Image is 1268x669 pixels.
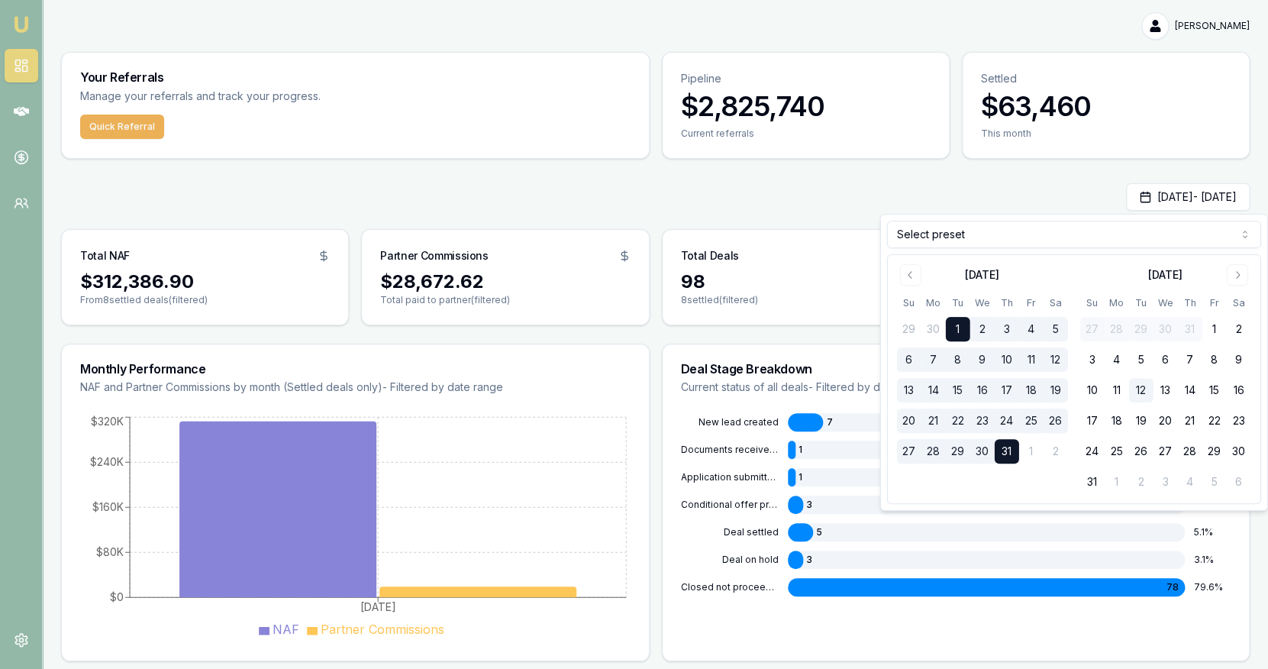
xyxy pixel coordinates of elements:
[1105,409,1129,433] button: 18
[1202,378,1227,402] button: 15
[1175,20,1250,32] span: [PERSON_NAME]
[981,91,1231,121] h3: $63,460
[970,295,995,311] th: Wednesday
[1129,317,1153,341] button: 29
[681,471,779,483] div: APPLICATION SUBMITTED TO LENDER
[1019,295,1044,311] th: Friday
[380,294,630,306] p: Total paid to partner (filtered)
[681,416,779,428] div: NEW LEAD CREATED
[1080,347,1105,372] button: 3
[80,88,471,105] p: Manage your referrals and track your progress.
[1105,317,1129,341] button: 28
[921,295,946,311] th: Monday
[970,409,995,433] button: 23
[1080,295,1105,311] th: Sunday
[681,128,931,140] div: Current referrals
[946,347,970,372] button: 8
[1080,378,1105,402] button: 10
[1153,317,1178,341] button: 30
[1129,295,1153,311] th: Tuesday
[1178,378,1202,402] button: 14
[91,414,124,427] tspan: $320K
[1153,295,1178,311] th: Wednesday
[1105,378,1129,402] button: 11
[681,581,779,593] div: CLOSED NOT PROCEEDING
[897,347,921,372] button: 6
[1153,439,1178,464] button: 27
[946,295,970,311] th: Tuesday
[1019,439,1044,464] button: 1
[1202,295,1227,311] th: Friday
[897,317,921,341] button: 29
[995,295,1019,311] th: Thursday
[897,409,921,433] button: 20
[897,378,921,402] button: 13
[1202,470,1227,494] button: 5
[681,526,779,538] div: DEAL SETTLED
[1080,470,1105,494] button: 31
[897,439,921,464] button: 27
[981,128,1231,140] div: This month
[380,270,630,294] div: $28,672.62
[995,378,1019,402] button: 17
[1019,347,1044,372] button: 11
[1080,409,1105,433] button: 17
[1178,295,1202,311] th: Thursday
[80,115,164,139] button: Quick Referral
[946,439,970,464] button: 29
[1019,317,1044,341] button: 4
[80,270,330,294] div: $312,386.90
[1044,378,1068,402] button: 19
[110,590,124,603] tspan: $0
[1153,470,1178,494] button: 3
[1153,347,1178,372] button: 6
[921,317,946,341] button: 30
[681,91,931,121] h3: $2,825,740
[1227,439,1251,464] button: 30
[806,499,812,511] span: 3
[681,71,931,86] p: Pipeline
[1044,295,1068,311] th: Saturday
[96,545,124,558] tspan: $80K
[681,248,739,263] h3: Total Deals
[921,347,946,372] button: 7
[799,471,802,483] span: 1
[273,622,299,637] span: NAF
[1148,267,1182,283] div: [DATE]
[981,71,1231,86] p: Settled
[1178,439,1202,464] button: 28
[1080,317,1105,341] button: 27
[921,378,946,402] button: 14
[1019,378,1044,402] button: 18
[900,264,921,286] button: Go to previous month
[360,600,396,613] tspan: [DATE]
[1194,554,1231,566] div: 3.1 %
[897,295,921,311] th: Sunday
[1153,378,1178,402] button: 13
[1178,470,1202,494] button: 4
[681,499,779,511] div: CONDITIONAL OFFER PROVIDED TO CLIENT
[1227,470,1251,494] button: 6
[826,416,832,428] span: 7
[1227,264,1248,286] button: Go to next month
[1227,295,1251,311] th: Saturday
[1153,409,1178,433] button: 20
[1044,317,1068,341] button: 5
[80,363,631,375] h3: Monthly Performance
[970,317,995,341] button: 2
[946,409,970,433] button: 22
[1105,470,1129,494] button: 1
[1105,439,1129,464] button: 25
[1194,526,1231,538] div: 5.1 %
[1166,581,1179,593] span: 78
[970,347,995,372] button: 9
[1080,439,1105,464] button: 24
[80,248,130,263] h3: Total NAF
[90,455,124,468] tspan: $240K
[1044,439,1068,464] button: 2
[970,439,995,464] button: 30
[1202,409,1227,433] button: 22
[806,554,812,566] span: 3
[1129,470,1153,494] button: 2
